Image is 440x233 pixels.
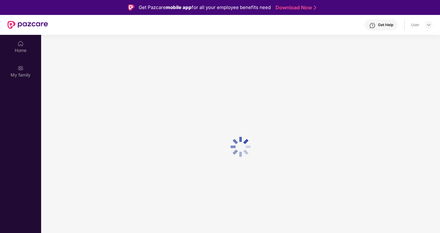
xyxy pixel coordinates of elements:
[426,22,431,27] img: svg+xml;base64,PHN2ZyBpZD0iRHJvcGRvd24tMzJ4MzIiIHhtbG5zPSJodHRwOi8vd3d3LnczLm9yZy8yMDAwL3N2ZyIgd2...
[378,22,393,27] div: Get Help
[17,40,24,47] img: svg+xml;base64,PHN2ZyBpZD0iSG9tZSIgeG1sbnM9Imh0dHA6Ly93d3cudzMub3JnLzIwMDAvc3ZnIiB3aWR0aD0iMjAiIG...
[369,22,375,29] img: svg+xml;base64,PHN2ZyBpZD0iSGVscC0zMngzMiIgeG1sbnM9Imh0dHA6Ly93d3cudzMub3JnLzIwMDAvc3ZnIiB3aWR0aD...
[166,4,192,10] strong: mobile app
[128,4,134,11] img: Logo
[314,4,316,11] img: Stroke
[411,22,419,27] div: User
[275,4,314,11] a: Download Now
[17,65,24,71] img: svg+xml;base64,PHN2ZyB3aWR0aD0iMjAiIGhlaWdodD0iMjAiIHZpZXdCb3g9IjAgMCAyMCAyMCIgZmlsbD0ibm9uZSIgeG...
[139,4,271,11] div: Get Pazcare for all your employee benefits need
[7,21,48,29] img: New Pazcare Logo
